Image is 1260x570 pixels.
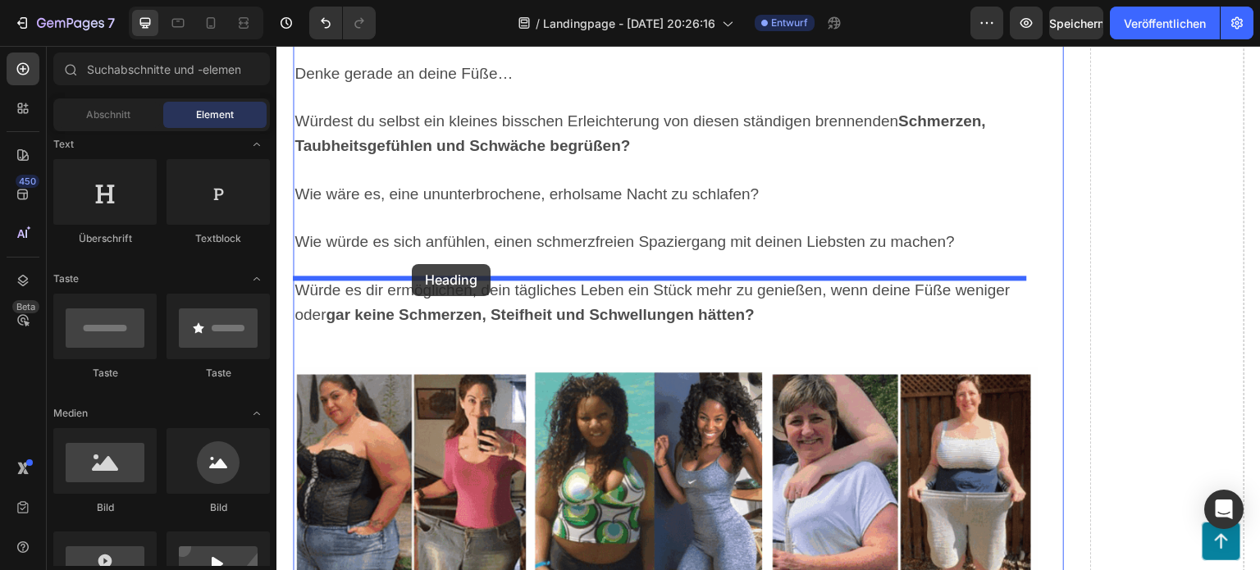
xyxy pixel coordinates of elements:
input: Suchabschnitte und -elemente [53,52,270,85]
span: Öffnen [244,266,270,292]
font: Landingpage - [DATE] 20:26:16 [543,16,715,30]
font: Taste [53,272,79,285]
font: Bild [97,501,114,513]
div: Öffnen Sie den Intercom Messenger [1204,490,1244,529]
font: Abschnitt [86,108,130,121]
button: Veröffentlichen [1110,7,1220,39]
font: Veröffentlichen [1124,16,1206,30]
font: Überschrift [79,232,132,244]
button: Speichern [1049,7,1103,39]
font: Element [196,108,234,121]
font: Textblock [195,232,241,244]
span: Öffnen [244,400,270,426]
font: 7 [107,15,115,31]
font: Taste [93,367,118,379]
font: Entwurf [771,16,808,29]
font: / [536,16,540,30]
font: Text [53,138,74,150]
font: Bild [210,501,227,513]
button: 7 [7,7,122,39]
font: Taste [206,367,231,379]
span: Öffnen [244,131,270,157]
font: Beta [16,301,35,312]
font: Medien [53,407,88,419]
font: 450 [19,176,36,187]
div: Rückgängig/Wiederholen [309,7,376,39]
iframe: Designbereich [276,46,1260,570]
font: Speichern [1049,16,1104,30]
